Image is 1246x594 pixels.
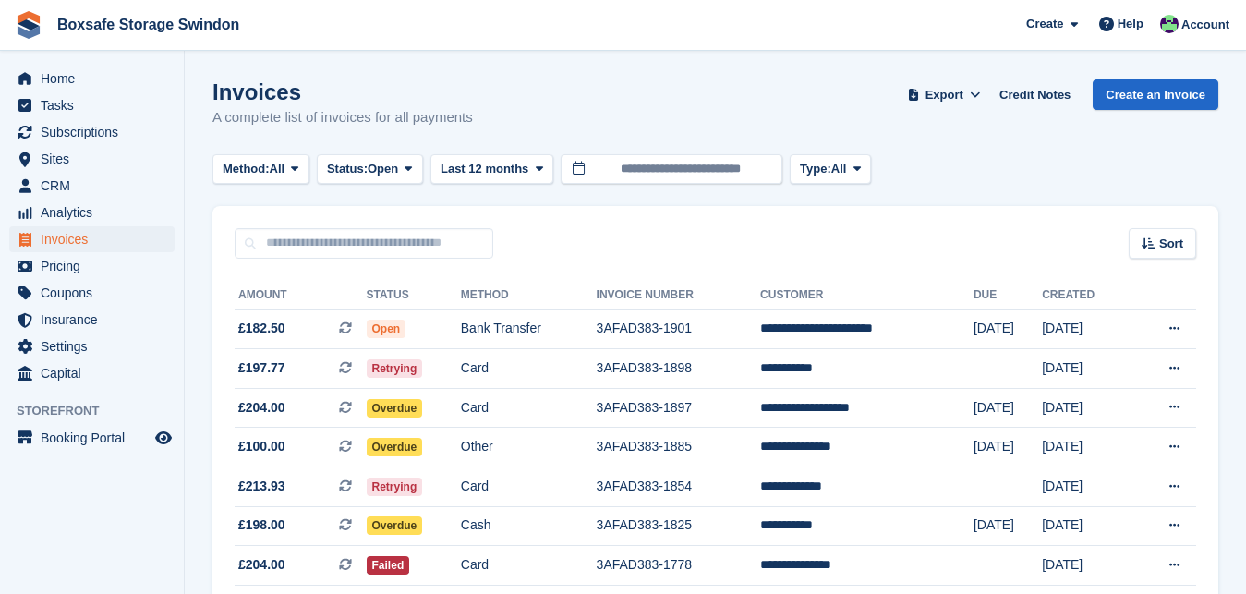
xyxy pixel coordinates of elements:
th: Invoice Number [597,281,760,310]
td: [DATE] [974,388,1042,428]
span: All [831,160,847,178]
td: Cash [461,506,597,546]
span: Subscriptions [41,119,151,145]
a: menu [9,425,175,451]
th: Created [1042,281,1131,310]
td: Other [461,428,597,467]
span: Overdue [367,516,423,535]
img: stora-icon-8386f47178a22dfd0bd8f6a31ec36ba5ce8667c1dd55bd0f319d3a0aa187defe.svg [15,11,42,39]
span: All [270,160,285,178]
span: Last 12 months [441,160,528,178]
td: Card [461,467,597,507]
span: £204.00 [238,555,285,575]
span: Help [1118,15,1143,33]
span: Analytics [41,200,151,225]
img: Kim Virabi [1160,15,1179,33]
span: £204.00 [238,398,285,418]
span: Type: [800,160,831,178]
span: £182.50 [238,319,285,338]
span: Pricing [41,253,151,279]
span: Storefront [17,402,184,420]
td: Card [461,349,597,389]
span: Overdue [367,438,423,456]
td: [DATE] [974,309,1042,349]
span: Retrying [367,359,423,378]
td: [DATE] [1042,428,1131,467]
span: Retrying [367,478,423,496]
td: [DATE] [974,428,1042,467]
td: [DATE] [1042,546,1131,586]
td: [DATE] [1042,506,1131,546]
span: CRM [41,173,151,199]
span: Status: [327,160,368,178]
span: Export [925,86,963,104]
a: menu [9,360,175,386]
td: 3AFAD383-1897 [597,388,760,428]
button: Type: All [790,154,871,185]
a: menu [9,66,175,91]
td: 3AFAD383-1854 [597,467,760,507]
span: £213.93 [238,477,285,496]
td: [DATE] [1042,467,1131,507]
a: menu [9,253,175,279]
td: 3AFAD383-1778 [597,546,760,586]
span: Failed [367,556,410,575]
span: Invoices [41,226,151,252]
a: menu [9,92,175,118]
th: Due [974,281,1042,310]
button: Export [903,79,985,110]
span: Create [1026,15,1063,33]
a: Create an Invoice [1093,79,1218,110]
button: Status: Open [317,154,423,185]
a: menu [9,226,175,252]
span: Method: [223,160,270,178]
span: Coupons [41,280,151,306]
th: Method [461,281,597,310]
span: Sort [1159,235,1183,253]
td: 3AFAD383-1825 [597,506,760,546]
span: Open [368,160,398,178]
td: Bank Transfer [461,309,597,349]
td: Card [461,546,597,586]
span: Booking Portal [41,425,151,451]
span: Sites [41,146,151,172]
a: menu [9,119,175,145]
td: [DATE] [1042,349,1131,389]
a: menu [9,307,175,333]
a: Preview store [152,427,175,449]
p: A complete list of invoices for all payments [212,107,473,128]
th: Status [367,281,461,310]
a: menu [9,200,175,225]
span: Open [367,320,406,338]
a: menu [9,280,175,306]
td: 3AFAD383-1885 [597,428,760,467]
span: £198.00 [238,515,285,535]
span: Account [1181,16,1229,34]
th: Amount [235,281,367,310]
span: Insurance [41,307,151,333]
td: [DATE] [974,506,1042,546]
td: [DATE] [1042,388,1131,428]
button: Last 12 months [430,154,553,185]
span: Home [41,66,151,91]
a: menu [9,146,175,172]
button: Method: All [212,154,309,185]
span: Settings [41,333,151,359]
td: [DATE] [1042,309,1131,349]
a: Credit Notes [992,79,1078,110]
span: Overdue [367,399,423,418]
a: Boxsafe Storage Swindon [50,9,247,40]
span: £100.00 [238,437,285,456]
a: menu [9,333,175,359]
span: Tasks [41,92,151,118]
h1: Invoices [212,79,473,104]
span: Capital [41,360,151,386]
td: 3AFAD383-1898 [597,349,760,389]
td: Card [461,388,597,428]
td: 3AFAD383-1901 [597,309,760,349]
span: £197.77 [238,358,285,378]
th: Customer [760,281,974,310]
a: menu [9,173,175,199]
